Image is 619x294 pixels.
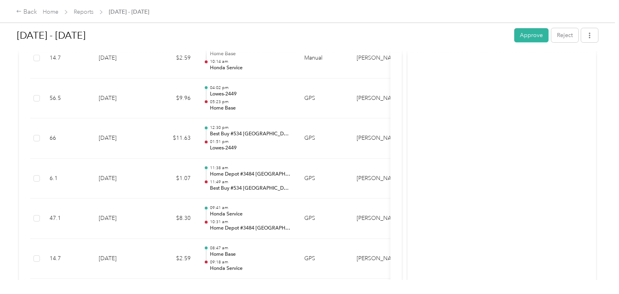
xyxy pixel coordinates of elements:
[210,265,291,272] p: Honda Service
[298,118,350,159] td: GPS
[149,159,197,199] td: $1.07
[350,79,411,119] td: Acosta Whirlpool
[298,199,350,239] td: GPS
[298,239,350,279] td: GPS
[298,159,350,199] td: GPS
[43,79,92,119] td: 56.5
[210,225,291,232] p: Home Depot #3484 [GEOGRAPHIC_DATA], [GEOGRAPHIC_DATA]
[574,249,619,294] iframe: Everlance-gr Chat Button Frame
[92,239,149,279] td: [DATE]
[210,85,291,91] p: 04:02 pm
[210,59,291,64] p: 10:14 am
[210,245,291,251] p: 08:47 am
[210,179,291,185] p: 11:49 am
[514,28,548,42] button: Approve
[350,159,411,199] td: Acosta Whirlpool
[210,130,291,138] p: Best Buy #534 [GEOGRAPHIC_DATA], [GEOGRAPHIC_DATA]
[92,38,149,79] td: [DATE]
[298,79,350,119] td: GPS
[210,219,291,225] p: 10:31 am
[210,105,291,112] p: Home Base
[92,199,149,239] td: [DATE]
[43,159,92,199] td: 6.1
[350,118,411,159] td: Acosta Whirlpool
[210,99,291,105] p: 05:23 pm
[149,118,197,159] td: $11.63
[74,8,93,15] a: Reports
[210,171,291,178] p: Home Depot #3484 [GEOGRAPHIC_DATA], [GEOGRAPHIC_DATA]
[350,239,411,279] td: Acosta Whirlpool
[350,199,411,239] td: Acosta Whirlpool
[210,145,291,152] p: Lowes-2449
[149,239,197,279] td: $2.59
[149,79,197,119] td: $9.96
[149,38,197,79] td: $2.59
[350,38,411,79] td: Acosta Whirlpool
[210,64,291,72] p: Honda Service
[210,91,291,98] p: Lowes-2449
[43,118,92,159] td: 66
[92,159,149,199] td: [DATE]
[16,7,37,17] div: Back
[551,28,578,42] button: Reject
[109,8,149,16] span: [DATE] - [DATE]
[210,251,291,258] p: Home Base
[298,38,350,79] td: Manual
[92,118,149,159] td: [DATE]
[43,239,92,279] td: 14.7
[210,185,291,192] p: Best Buy #534 [GEOGRAPHIC_DATA], [GEOGRAPHIC_DATA]
[210,211,291,218] p: Honda Service
[43,8,58,15] a: Home
[17,26,509,45] h1: Sep 1 - 30, 2025
[210,139,291,145] p: 01:51 pm
[43,199,92,239] td: 47.1
[43,38,92,79] td: 14.7
[210,165,291,171] p: 11:38 am
[210,125,291,130] p: 12:30 pm
[92,79,149,119] td: [DATE]
[210,205,291,211] p: 09:41 am
[149,199,197,239] td: $8.30
[210,259,291,265] p: 09:18 am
